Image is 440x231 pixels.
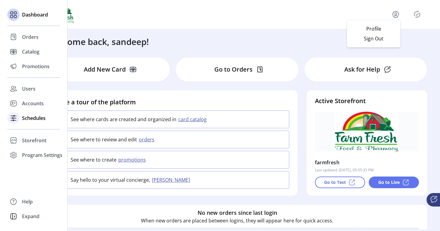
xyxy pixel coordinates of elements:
p: Ask for Help [344,65,380,74]
span: Catalog [22,48,39,55]
span: Profile [351,26,397,31]
p: farmfresh [315,158,340,167]
p: When new orders are placed between logins, they will appear here for quick access. [141,217,333,224]
p: Say hello to your virtual concierge, [71,176,150,184]
span: Accounts [22,100,44,107]
span: Users [22,85,35,92]
p: Add New Card [84,65,126,74]
p: Go to Orders [214,65,253,74]
span: Sign Out [351,36,397,41]
button: Publisher Panel [412,9,422,19]
span: Storefront [22,137,46,144]
button: promotions [116,156,150,163]
span: Help [22,198,33,205]
h3: Welcome back, sandeep! [48,35,149,48]
h4: Active Storefront [315,96,419,106]
button: card catalog [176,116,210,123]
p: Go to Live [378,179,400,185]
p: See where to create [71,156,116,163]
p: Last updated: [DATE], 05:55:33 PM [315,167,374,173]
h6: No new orders since last login [198,208,277,217]
li: Sign Out [347,34,400,43]
p: See where cards are created and organized in [71,116,176,123]
span: Orders [22,33,39,41]
p: See where to review and edit [71,136,137,143]
a: Profile [347,24,400,34]
span: Dashboard [22,11,48,18]
span: Program Settings [22,151,62,159]
h4: Take a tour of the platform [56,98,289,107]
span: Expand [22,213,39,220]
button: orders [137,136,158,143]
button: [PERSON_NAME] [150,176,194,184]
button: menu [391,9,401,19]
p: Go to Test [324,179,346,185]
span: Schedules [22,114,46,122]
span: Promotions [22,63,50,70]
